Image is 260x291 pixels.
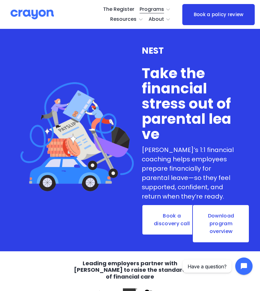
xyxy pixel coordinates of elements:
img: Crayon [11,9,54,20]
a: folder dropdown [149,15,171,25]
a: The Register [103,5,134,15]
a: Book a policy review [182,4,255,25]
strong: Leading employers partner with [PERSON_NAME] to raise the standard of financial care [74,259,188,280]
a: Download program overview [192,204,249,243]
a: folder dropdown [110,15,143,25]
span: Programs [140,5,164,14]
a: Book a discovery call [142,204,202,235]
span: Resources [110,15,136,24]
h3: NEST [142,46,240,56]
span: About [149,15,164,24]
h1: Take the financial stress out of parental leave [142,66,240,141]
a: folder dropdown [140,5,171,15]
p: [PERSON_NAME]’s 1:1 financial coaching helps employees prepare financially for parental leave—so ... [142,145,240,201]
